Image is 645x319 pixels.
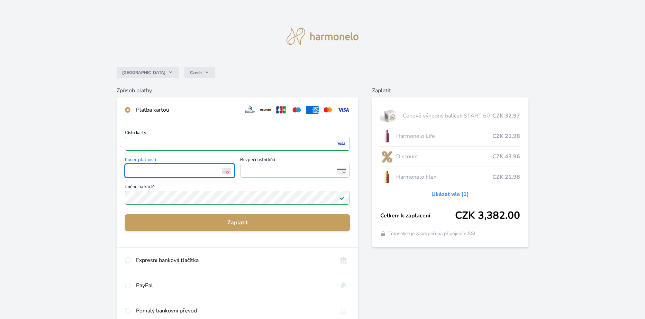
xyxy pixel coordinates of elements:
span: CZK 32.97 [492,112,520,120]
span: Cenově výhodný balíček START 60 [403,112,492,120]
span: Czech [190,70,202,75]
img: diners.svg [244,106,256,114]
img: jcb.svg [275,106,288,114]
span: Jméno na kartě [125,185,350,191]
div: Pomalý bankovní převod [136,307,331,315]
img: maestro.svg [290,106,303,114]
img: CLEAN_FLEXI_se_stinem_x-hi_(1)-lo.jpg [380,168,393,186]
span: CZK 3,382.00 [455,209,520,222]
button: Zaplatit [125,214,350,231]
span: Harmonelo Flexi [396,173,492,181]
h6: Zaplatit [372,86,528,95]
iframe: Iframe pro číslo karty [128,139,347,149]
iframe: Iframe pro bezpečnostní kód [243,166,347,176]
span: Harmonelo Life [396,132,492,140]
img: Platné pole [339,195,345,200]
img: visa.svg [337,106,350,114]
div: Platba kartou [136,106,238,114]
img: start.jpg [380,107,400,124]
span: Discount [396,152,490,161]
img: Konec platnosti [222,168,231,174]
img: onlineBanking_CZ.svg [337,256,350,264]
span: -CZK 43.96 [490,152,520,161]
img: visa [337,141,346,147]
img: amex.svg [306,106,319,114]
input: Jméno na kartěPlatné pole [125,191,350,205]
span: CZK 21.98 [492,132,520,140]
img: paypal.svg [337,281,350,290]
button: Czech [184,67,215,78]
img: mc.svg [321,106,334,114]
span: Celkem k zaplacení [380,212,455,220]
span: Konec platnosti [125,158,235,164]
span: Číslo karty [125,131,350,137]
div: PayPal [136,281,331,290]
button: [GEOGRAPHIC_DATA] [117,67,179,78]
span: [GEOGRAPHIC_DATA] [122,70,165,75]
a: Ukázat vše (1) [431,190,469,198]
span: Transakce je zabezpečena připojením SSL [389,230,477,237]
img: bankTransfer_IBAN.svg [337,307,350,315]
img: CLEAN_LIFE_se_stinem_x-lo.jpg [380,128,393,145]
span: CZK 21.98 [492,173,520,181]
iframe: Iframe pro datum vypršení platnosti [128,166,231,176]
img: logo.svg [287,28,358,45]
span: Zaplatit [130,218,344,227]
h6: Způsob platby [117,86,358,95]
img: discount-lo.png [380,148,393,165]
div: Expresní banková tlačítka [136,256,331,264]
img: discover.svg [259,106,272,114]
span: Bezpečnostní kód [240,158,350,164]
